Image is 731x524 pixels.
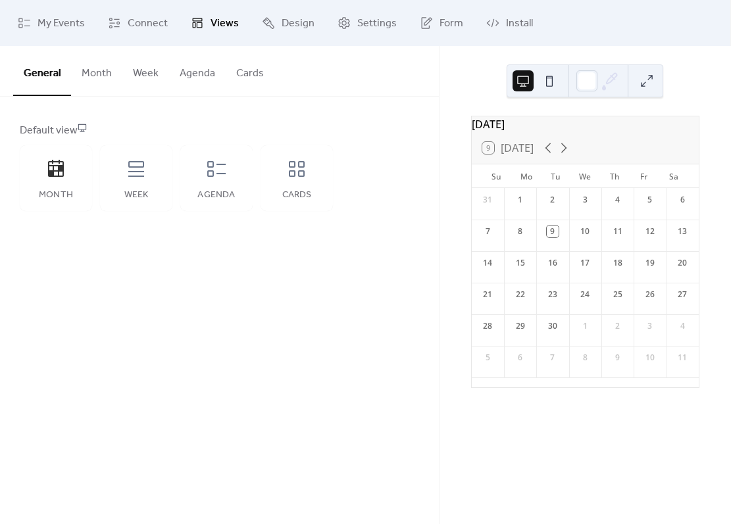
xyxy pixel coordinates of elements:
[676,194,688,206] div: 6
[410,5,473,41] a: Form
[482,289,493,300] div: 21
[357,16,397,32] span: Settings
[612,289,624,300] div: 25
[482,352,493,364] div: 5
[20,123,416,139] div: Default view
[612,257,624,269] div: 18
[113,190,159,201] div: Week
[541,164,570,188] div: Tu
[482,194,493,206] div: 31
[659,164,688,188] div: Sa
[579,320,591,332] div: 1
[579,226,591,237] div: 10
[676,226,688,237] div: 13
[482,226,493,237] div: 7
[629,164,659,188] div: Fr
[482,164,512,188] div: Su
[579,257,591,269] div: 17
[644,289,656,300] div: 26
[600,164,630,188] div: Th
[644,226,656,237] div: 12
[38,16,85,32] span: My Events
[547,257,559,269] div: 16
[515,257,526,269] div: 15
[282,16,315,32] span: Design
[71,46,122,95] button: Month
[472,116,699,132] div: [DATE]
[476,5,543,41] a: Install
[612,352,624,364] div: 9
[676,352,688,364] div: 11
[570,164,600,188] div: We
[676,320,688,332] div: 4
[328,5,407,41] a: Settings
[211,16,239,32] span: Views
[274,190,320,201] div: Cards
[612,194,624,206] div: 4
[506,16,533,32] span: Install
[181,5,249,41] a: Views
[515,289,526,300] div: 22
[511,164,541,188] div: Mo
[98,5,178,41] a: Connect
[547,320,559,332] div: 30
[612,320,624,332] div: 2
[579,352,591,364] div: 8
[440,16,463,32] span: Form
[252,5,324,41] a: Design
[515,226,526,237] div: 8
[676,257,688,269] div: 20
[193,190,239,201] div: Agenda
[33,190,79,201] div: Month
[547,352,559,364] div: 7
[515,320,526,332] div: 29
[547,289,559,300] div: 23
[579,194,591,206] div: 3
[644,257,656,269] div: 19
[644,352,656,364] div: 10
[579,289,591,300] div: 24
[122,46,169,95] button: Week
[13,46,71,96] button: General
[515,194,526,206] div: 1
[226,46,274,95] button: Cards
[169,46,226,95] button: Agenda
[515,352,526,364] div: 6
[8,5,95,41] a: My Events
[482,257,493,269] div: 14
[612,226,624,237] div: 11
[644,194,656,206] div: 5
[128,16,168,32] span: Connect
[482,320,493,332] div: 28
[547,226,559,237] div: 9
[547,194,559,206] div: 2
[676,289,688,300] div: 27
[644,320,656,332] div: 3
